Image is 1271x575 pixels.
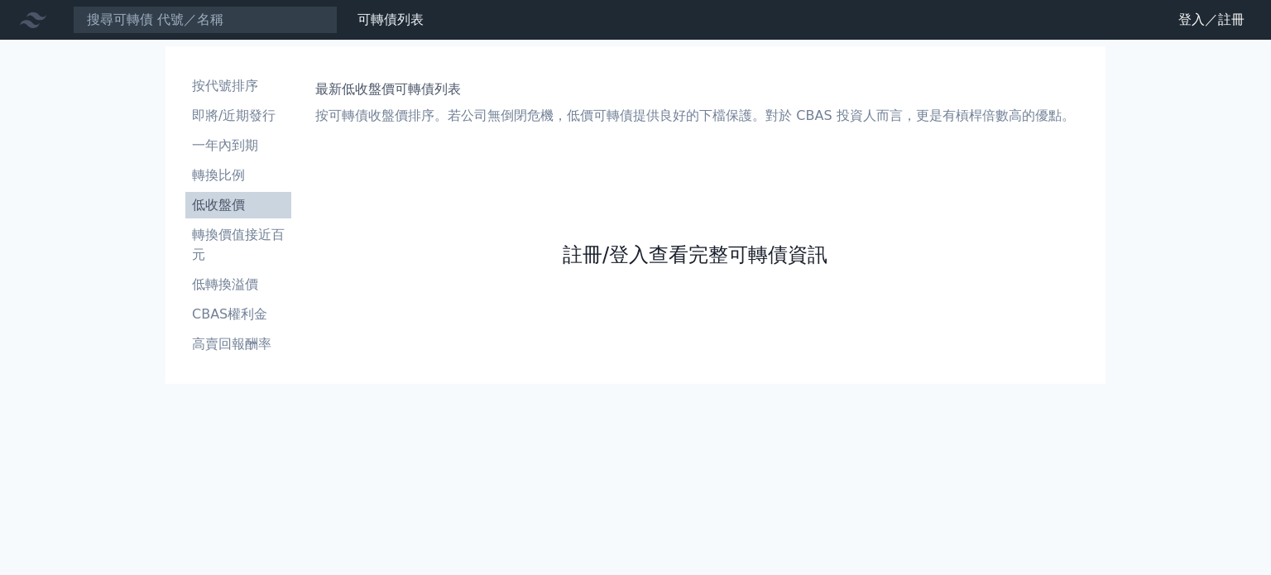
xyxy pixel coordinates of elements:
[563,242,827,268] a: 註冊/登入查看完整可轉債資訊
[185,136,291,156] li: 一年內到期
[185,331,291,357] a: 高賣回報酬率
[185,304,291,324] li: CBAS權利金
[315,106,1074,126] p: 按可轉債收盤價排序。若公司無倒閉危機，低價可轉債提供良好的下檔保護。對於 CBAS 投資人而言，更是有槓桿倍數高的優點。
[185,192,291,218] a: 低收盤價
[185,103,291,129] a: 即將/近期發行
[185,275,291,295] li: 低轉換溢價
[185,301,291,328] a: CBAS權利金
[73,6,338,34] input: 搜尋可轉債 代號／名稱
[185,222,291,268] a: 轉換價值接近百元
[185,195,291,215] li: 低收盤價
[185,73,291,99] a: 按代號排序
[185,165,291,185] li: 轉換比例
[185,76,291,96] li: 按代號排序
[185,334,291,354] li: 高賣回報酬率
[185,225,291,265] li: 轉換價值接近百元
[185,162,291,189] a: 轉換比例
[1165,7,1258,33] a: 登入／註冊
[315,79,1074,99] h1: 最新低收盤價可轉債列表
[185,271,291,298] a: 低轉換溢價
[357,12,424,27] a: 可轉債列表
[185,132,291,159] a: 一年內到期
[185,106,291,126] li: 即將/近期發行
